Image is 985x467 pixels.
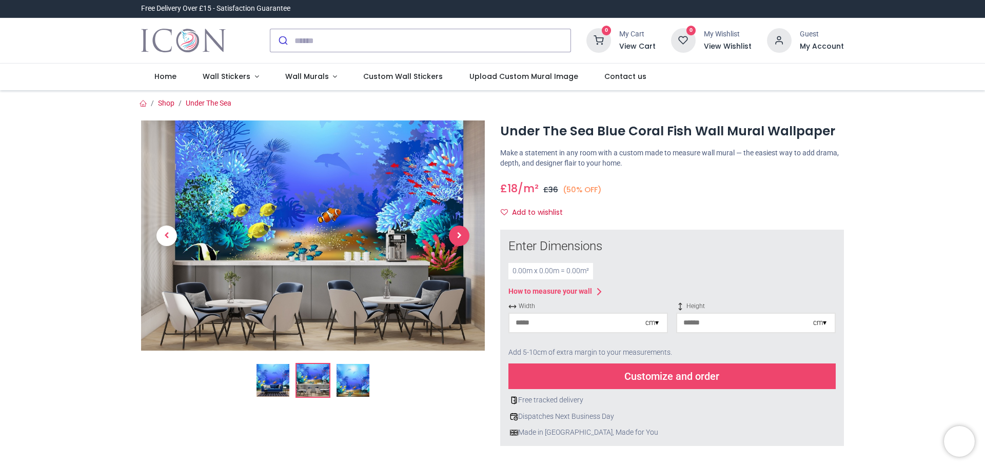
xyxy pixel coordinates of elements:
div: cm ▾ [813,318,826,328]
a: View Cart [619,42,656,52]
a: Wall Stickers [189,64,272,90]
div: Free Delivery Over £15 - Satisfaction Guarantee [141,4,290,14]
div: How to measure your wall [508,287,592,297]
span: Wall Stickers [203,71,250,82]
img: WS-47275-02 [141,120,485,351]
sup: 0 [602,26,612,35]
small: (50% OFF) [563,185,602,195]
sup: 0 [686,26,696,35]
div: My Wishlist [704,29,752,39]
img: WS-47275-03 [337,364,369,397]
img: Under The Sea Blue Coral Fish Wall Mural Wallpaper [257,364,289,397]
a: Logo of Icon Wall Stickers [141,26,226,55]
a: Wall Murals [272,64,350,90]
div: Free tracked delivery [508,395,836,405]
div: Made in [GEOGRAPHIC_DATA], Made for You [508,428,836,438]
img: uk [510,429,518,437]
a: Shop [158,99,174,107]
i: Add to wishlist [501,209,508,216]
span: /m² [518,181,539,196]
a: Previous [141,155,192,316]
div: 0.00 m x 0.00 m = 0.00 m² [508,263,593,279]
img: Icon Wall Stickers [141,26,226,55]
p: Make a statement in any room with a custom made to measure wall mural — the easiest way to add dr... [500,148,844,168]
a: Next [434,155,485,316]
div: My Cart [619,29,656,39]
span: Upload Custom Mural Image [469,71,578,82]
span: £ [543,185,558,195]
a: My Account [800,42,844,52]
button: Submit [270,29,294,52]
a: 0 [586,36,611,44]
div: Add 5-10cm of extra margin to your measurements. [508,341,836,364]
span: Previous [156,226,177,246]
a: Under The Sea [186,99,231,107]
div: Customize and order [508,363,836,389]
span: 36 [548,185,558,195]
span: £ [500,181,518,196]
span: Width [508,302,668,311]
span: Home [154,71,176,82]
img: WS-47275-02 [297,364,329,397]
span: Custom Wall Stickers [363,71,443,82]
div: cm ▾ [645,318,659,328]
h1: Under The Sea Blue Coral Fish Wall Mural Wallpaper [500,123,844,140]
div: Guest [800,29,844,39]
iframe: Brevo live chat [944,426,975,457]
span: Contact us [604,71,646,82]
span: Wall Murals [285,71,329,82]
div: Dispatches Next Business Day [508,412,836,422]
span: Next [449,226,469,246]
span: Height [676,302,836,311]
iframe: Customer reviews powered by Trustpilot [628,4,844,14]
span: 18 [507,181,518,196]
a: 0 [671,36,696,44]
button: Add to wishlistAdd to wishlist [500,204,572,221]
a: View Wishlist [704,42,752,52]
div: Enter Dimensions [508,238,836,255]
